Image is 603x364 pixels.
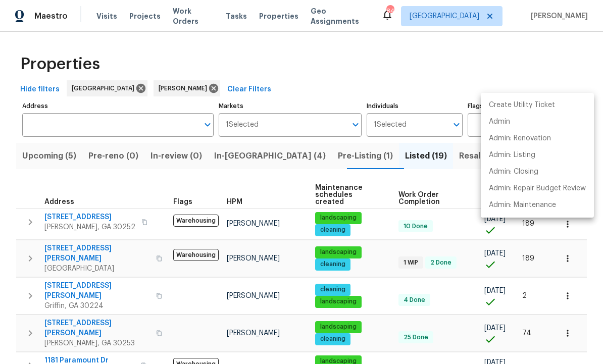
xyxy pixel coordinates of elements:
p: Admin: Maintenance [489,200,556,211]
p: Admin: Closing [489,167,538,177]
p: Admin: Repair Budget Review [489,183,586,194]
p: Create Utility Ticket [489,100,555,111]
p: Admin: Listing [489,150,535,161]
p: Admin: Renovation [489,133,551,144]
p: Admin [489,117,510,127]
